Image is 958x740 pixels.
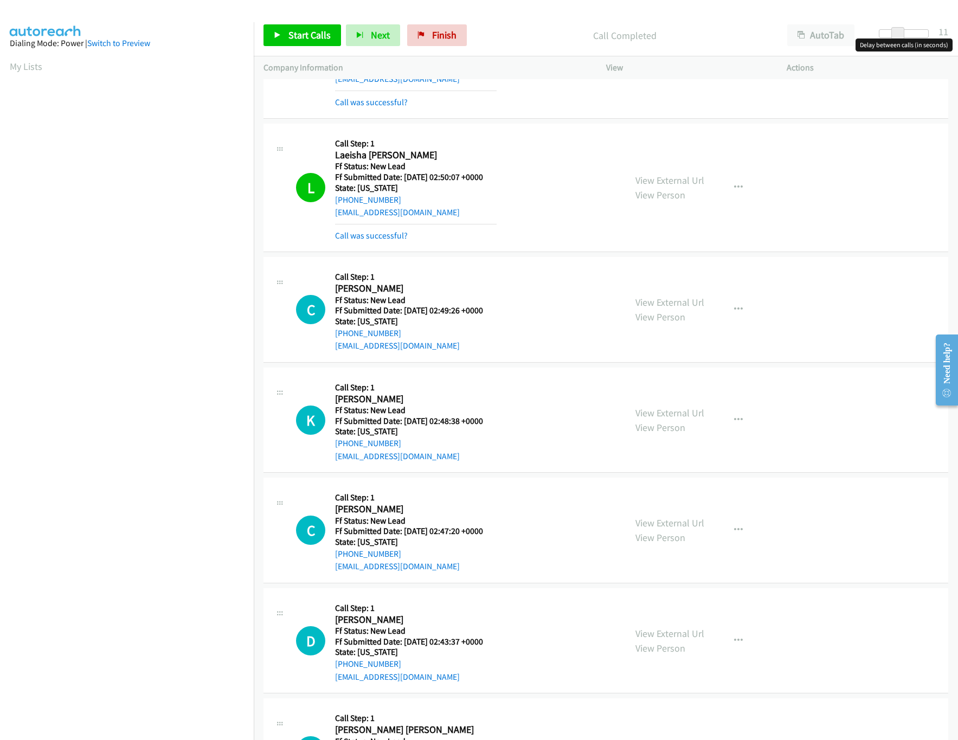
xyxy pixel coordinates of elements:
[635,311,685,323] a: View Person
[335,328,401,338] a: [PHONE_NUMBER]
[335,626,497,636] h5: Ff Status: New Lead
[335,526,497,537] h5: Ff Submitted Date: [DATE] 02:47:20 +0000
[263,24,341,46] a: Start Calls
[335,272,497,282] h5: Call Step: 1
[335,659,401,669] a: [PHONE_NUMBER]
[335,603,497,614] h5: Call Step: 1
[335,195,401,205] a: [PHONE_NUMBER]
[296,626,325,655] h1: D
[296,626,325,655] div: The call is yet to be attempted
[335,537,497,548] h5: State: [US_STATE]
[335,138,497,149] h5: Call Step: 1
[296,516,325,545] div: The call is yet to be attempted
[335,561,460,571] a: [EMAIL_ADDRESS][DOMAIN_NAME]
[635,296,704,308] a: View External Url
[296,406,325,435] div: The call is yet to be attempted
[87,38,150,48] a: Switch to Preview
[856,38,953,52] div: Delay between calls (in seconds)
[335,172,497,183] h5: Ff Submitted Date: [DATE] 02:50:07 +0000
[335,549,401,559] a: [PHONE_NUMBER]
[927,327,958,413] iframe: Resource Center
[335,614,497,626] h2: [PERSON_NAME]
[335,672,460,682] a: [EMAIL_ADDRESS][DOMAIN_NAME]
[635,531,685,544] a: View Person
[335,207,460,217] a: [EMAIL_ADDRESS][DOMAIN_NAME]
[296,295,325,324] div: The call is yet to be attempted
[335,492,497,503] h5: Call Step: 1
[335,74,460,84] a: [EMAIL_ADDRESS][DOMAIN_NAME]
[335,438,401,448] a: [PHONE_NUMBER]
[263,61,587,74] p: Company Information
[335,416,497,427] h5: Ff Submitted Date: [DATE] 02:48:38 +0000
[335,295,497,306] h5: Ff Status: New Lead
[635,174,704,186] a: View External Url
[335,161,497,172] h5: Ff Status: New Lead
[335,97,408,107] a: Call was successful?
[635,642,685,654] a: View Person
[335,230,408,241] a: Call was successful?
[371,29,390,41] span: Next
[635,517,704,529] a: View External Url
[635,421,685,434] a: View Person
[335,393,497,406] h2: [PERSON_NAME]
[335,340,460,351] a: [EMAIL_ADDRESS][DOMAIN_NAME]
[10,60,42,73] a: My Lists
[335,305,497,316] h5: Ff Submitted Date: [DATE] 02:49:26 +0000
[481,28,768,43] p: Call Completed
[335,451,460,461] a: [EMAIL_ADDRESS][DOMAIN_NAME]
[432,29,457,41] span: Finish
[296,516,325,545] h1: C
[606,61,768,74] p: View
[335,713,497,724] h5: Call Step: 1
[10,37,244,50] div: Dialing Mode: Power |
[787,24,854,46] button: AutoTab
[335,149,497,162] h2: Laeisha [PERSON_NAME]
[335,636,497,647] h5: Ff Submitted Date: [DATE] 02:43:37 +0000
[335,282,497,295] h2: [PERSON_NAME]
[938,24,948,39] div: 11
[335,316,497,327] h5: State: [US_STATE]
[635,407,704,419] a: View External Url
[335,405,497,416] h5: Ff Status: New Lead
[288,29,331,41] span: Start Calls
[335,426,497,437] h5: State: [US_STATE]
[635,627,704,640] a: View External Url
[296,173,325,202] h1: L
[346,24,400,46] button: Next
[787,61,948,74] p: Actions
[335,503,497,516] h2: [PERSON_NAME]
[296,295,325,324] h1: C
[335,647,497,658] h5: State: [US_STATE]
[407,24,467,46] a: Finish
[10,83,254,599] iframe: Dialpad
[335,516,497,526] h5: Ff Status: New Lead
[335,183,497,194] h5: State: [US_STATE]
[335,724,497,736] h2: [PERSON_NAME] [PERSON_NAME]
[296,406,325,435] h1: K
[335,382,497,393] h5: Call Step: 1
[635,189,685,201] a: View Person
